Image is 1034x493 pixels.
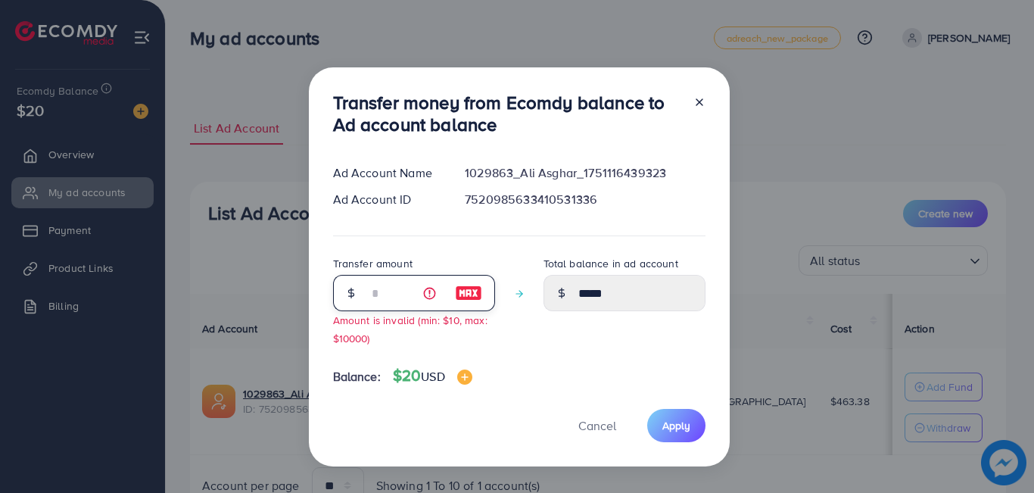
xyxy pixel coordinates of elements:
label: Transfer amount [333,256,413,271]
div: Ad Account Name [321,164,453,182]
img: image [457,370,472,385]
h3: Transfer money from Ecomdy balance to Ad account balance [333,92,681,136]
span: USD [421,368,444,385]
label: Total balance in ad account [543,256,678,271]
small: Amount is invalid (min: $10, max: $10000) [333,313,487,345]
span: Cancel [578,417,616,434]
h4: $20 [393,367,472,385]
button: Cancel [559,409,635,442]
span: Apply [662,418,690,433]
div: Ad Account ID [321,191,453,208]
button: Apply [647,409,705,442]
span: Balance: [333,368,381,385]
img: image [455,284,482,302]
div: 1029863_Ali Asghar_1751116439323 [453,164,717,182]
div: 7520985633410531336 [453,191,717,208]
